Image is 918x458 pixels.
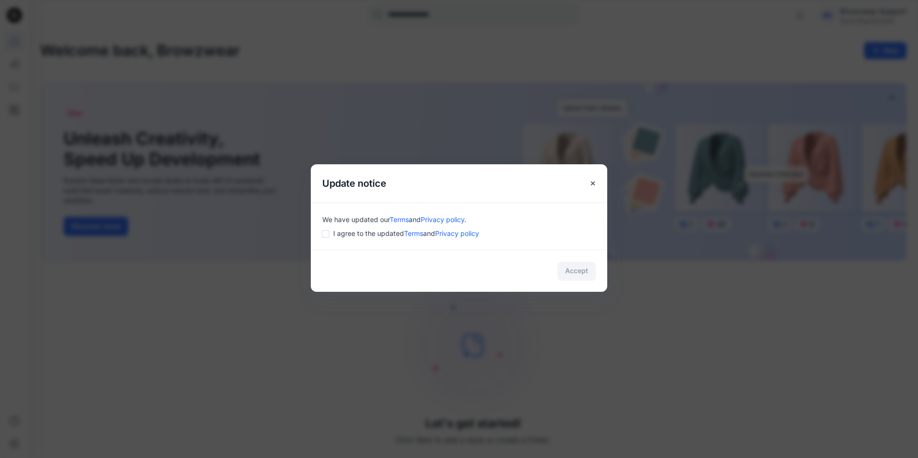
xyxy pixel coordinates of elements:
a: Privacy policy [435,229,479,237]
span: and [423,229,435,237]
h5: Update notice [311,164,398,202]
a: Privacy policy [421,215,464,224]
div: We have updated our . [322,214,596,224]
a: Terms [404,229,423,237]
button: Close [584,175,601,192]
span: and [409,215,421,224]
span: I agree to the updated [333,228,479,238]
a: Terms [390,215,409,224]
